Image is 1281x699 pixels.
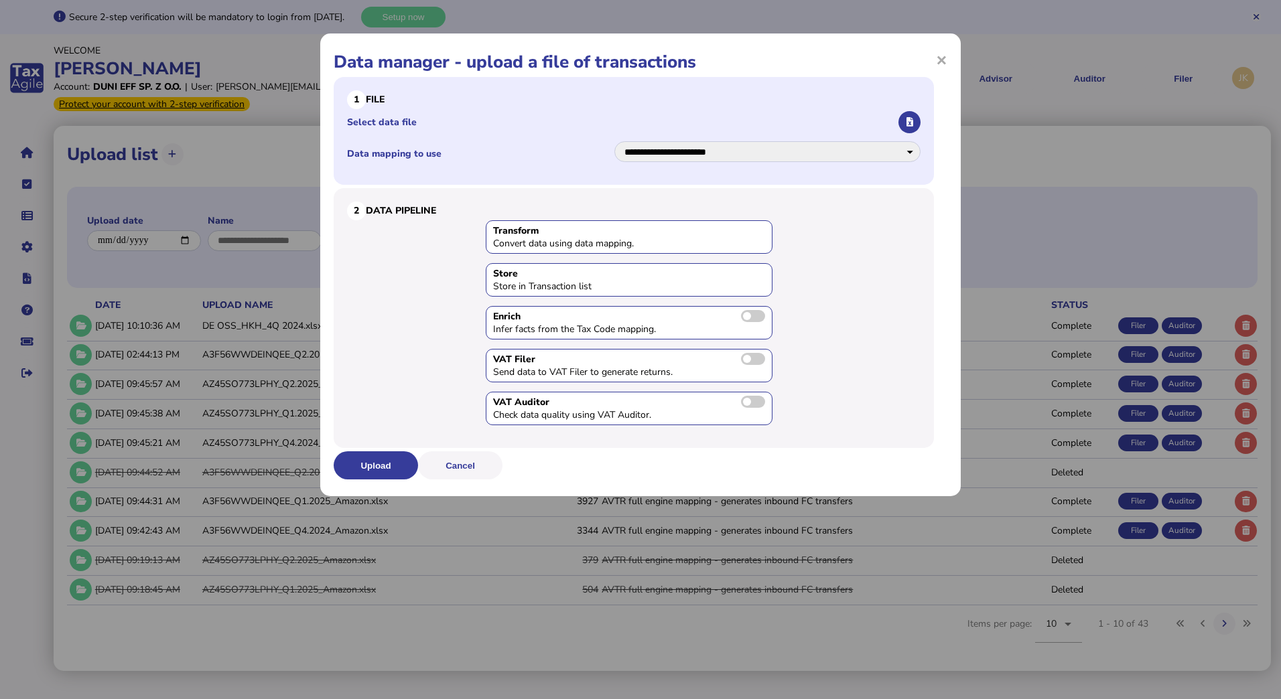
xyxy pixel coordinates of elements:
[741,396,765,408] label: Send transactions to VAT Auditor
[486,349,772,382] div: Toggle to send data to VAT Filer
[347,90,921,109] h3: File
[493,310,765,323] div: Enrich
[493,267,765,280] div: Store
[334,451,418,479] button: Upload
[493,237,694,250] div: Convert data using data mapping.
[493,280,694,293] div: Store in Transaction list
[347,116,896,129] label: Select data file
[347,202,366,220] div: 2
[347,147,613,160] label: Data mapping to use
[418,451,502,479] button: Cancel
[898,111,921,133] button: Select an Excel file to upload
[486,392,772,425] div: Toggle to send data to VAT Auditor
[493,353,765,366] div: VAT Filer
[493,224,765,237] div: Transform
[741,310,765,322] label: Toggle to enable data enrichment
[493,323,694,335] div: Infer facts from the Tax Code mapping.
[493,408,694,421] div: Check data quality using VAT Auditor.
[493,366,694,378] div: Send data to VAT Filer to generate returns.
[347,202,921,220] h3: Data Pipeline
[741,353,765,365] label: Send transactions to VAT Filer
[334,50,947,74] h1: Data manager - upload a file of transactions
[493,396,765,408] div: VAT Auditor
[936,47,947,72] span: ×
[347,90,366,109] div: 1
